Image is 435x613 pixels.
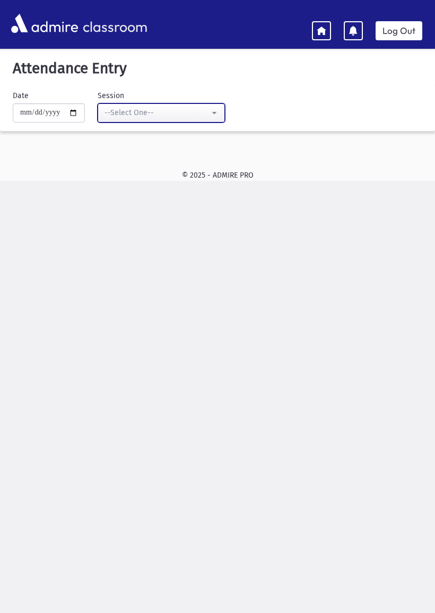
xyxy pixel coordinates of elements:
[13,90,29,101] label: Date
[8,170,427,181] div: © 2025 - ADMIRE PRO
[105,107,210,118] div: --Select One--
[376,21,422,40] a: Log Out
[8,11,81,36] img: AdmirePro
[8,59,427,77] h5: Attendance Entry
[81,10,147,38] span: classroom
[98,103,225,122] button: --Select One--
[98,90,124,101] label: Session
